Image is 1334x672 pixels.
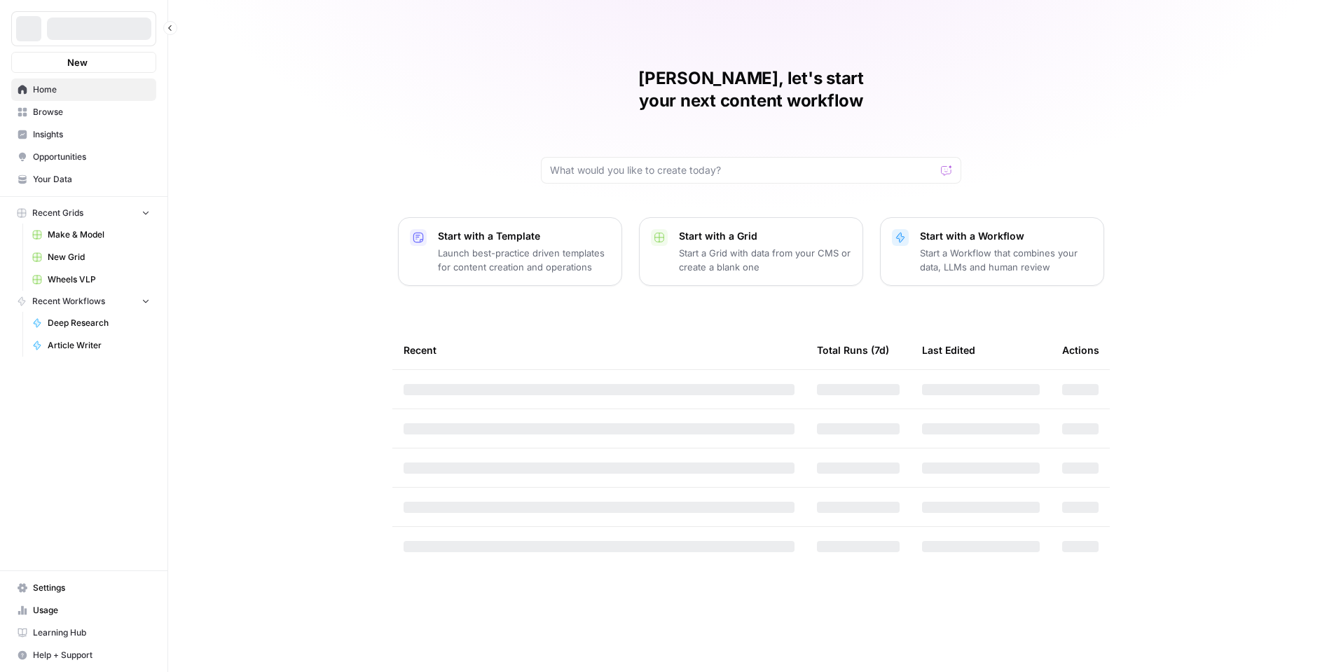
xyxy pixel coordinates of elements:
p: Start with a Grid [679,229,851,243]
p: Start a Grid with data from your CMS or create a blank one [679,246,851,274]
a: Make & Model [26,224,156,246]
div: Last Edited [922,331,975,369]
a: New Grid [26,246,156,268]
span: Opportunities [33,151,150,163]
p: Start with a Template [438,229,610,243]
span: Recent Grids [32,207,83,219]
div: Recent [404,331,795,369]
span: Wheels VLP [48,273,150,286]
span: Help + Support [33,649,150,661]
a: Your Data [11,168,156,191]
h1: [PERSON_NAME], let's start your next content workflow [541,67,961,112]
span: Browse [33,106,150,118]
a: Opportunities [11,146,156,168]
button: Recent Grids [11,203,156,224]
a: Home [11,78,156,101]
span: Settings [33,582,150,594]
span: Insights [33,128,150,141]
a: Browse [11,101,156,123]
div: Actions [1062,331,1099,369]
a: Insights [11,123,156,146]
button: Start with a GridStart a Grid with data from your CMS or create a blank one [639,217,863,286]
span: Learning Hub [33,626,150,639]
span: Home [33,83,150,96]
p: Start with a Workflow [920,229,1092,243]
a: Article Writer [26,334,156,357]
a: Usage [11,599,156,622]
a: Wheels VLP [26,268,156,291]
span: New Grid [48,251,150,263]
span: Your Data [33,173,150,186]
button: Recent Workflows [11,291,156,312]
span: New [67,55,88,69]
button: Start with a TemplateLaunch best-practice driven templates for content creation and operations [398,217,622,286]
button: Start with a WorkflowStart a Workflow that combines your data, LLMs and human review [880,217,1104,286]
span: Deep Research [48,317,150,329]
div: Total Runs (7d) [817,331,889,369]
a: Learning Hub [11,622,156,644]
span: Make & Model [48,228,150,241]
p: Start a Workflow that combines your data, LLMs and human review [920,246,1092,274]
input: What would you like to create today? [550,163,935,177]
a: Deep Research [26,312,156,334]
button: Help + Support [11,644,156,666]
button: New [11,52,156,73]
p: Launch best-practice driven templates for content creation and operations [438,246,610,274]
a: Settings [11,577,156,599]
span: Recent Workflows [32,295,105,308]
span: Article Writer [48,339,150,352]
span: Usage [33,604,150,617]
